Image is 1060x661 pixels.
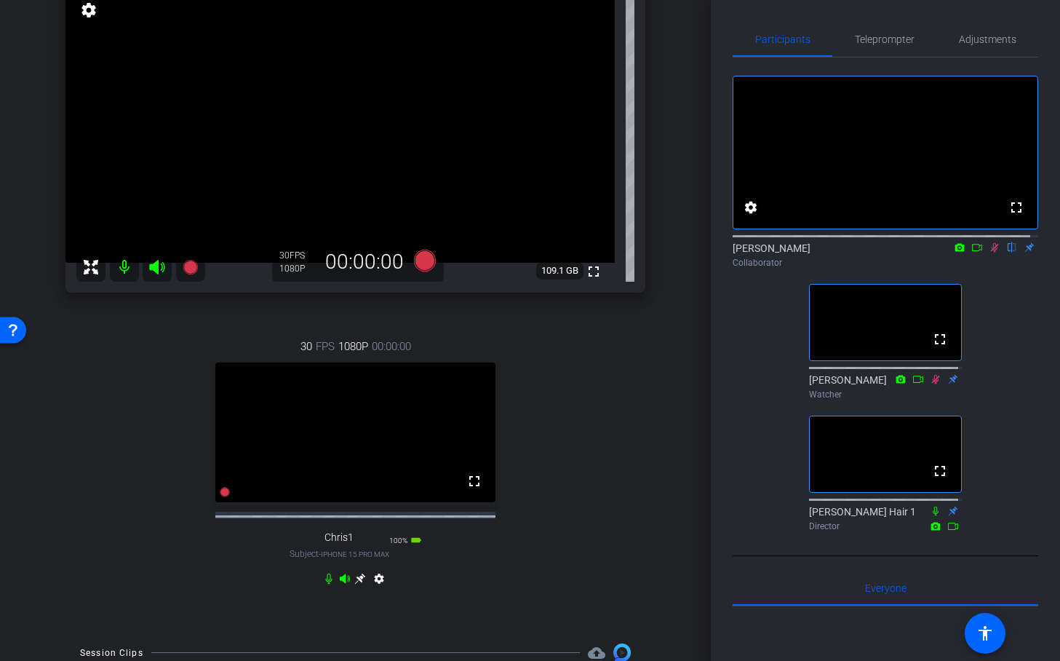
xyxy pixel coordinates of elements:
[1008,199,1025,216] mat-icon: fullscreen
[585,263,602,280] mat-icon: fullscreen
[536,262,583,280] span: 109.1 GB
[976,625,994,642] mat-icon: accessibility
[809,504,962,533] div: [PERSON_NAME] Hair 1
[613,644,631,661] img: Session clips
[809,388,962,401] div: Watcher
[733,256,1038,269] div: Collaborator
[755,34,810,44] span: Participants
[931,462,949,480] mat-icon: fullscreen
[372,339,411,355] span: 00:00:00
[742,199,760,216] mat-icon: settings
[290,547,389,561] span: Subject
[733,241,1038,269] div: [PERSON_NAME]
[370,573,388,590] mat-icon: settings
[321,550,389,558] span: iPhone 15 Pro Max
[809,373,962,401] div: [PERSON_NAME]
[410,534,422,546] mat-icon: battery_std
[300,339,312,355] span: 30
[1003,240,1021,253] mat-icon: flip
[809,520,962,533] div: Director
[338,339,368,355] span: 1080P
[80,646,143,660] div: Session Clips
[79,1,99,19] mat-icon: settings
[865,583,906,593] span: Everyone
[316,339,335,355] span: FPS
[279,263,316,274] div: 1080P
[389,537,407,545] span: 100%
[931,330,949,348] mat-icon: fullscreen
[279,250,316,261] div: 30
[316,250,413,274] div: 00:00:00
[324,531,354,544] span: Chris1
[290,250,305,261] span: FPS
[466,472,483,490] mat-icon: fullscreen
[319,549,321,559] span: -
